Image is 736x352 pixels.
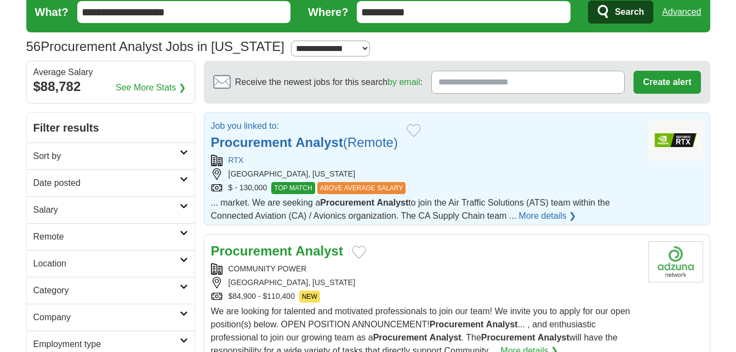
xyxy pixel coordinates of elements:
[27,113,195,143] h2: Filter results
[235,76,423,89] span: Receive the newest jobs for this search :
[308,4,348,20] label: Where?
[615,1,644,23] span: Search
[299,291,320,303] span: NEW
[271,182,315,194] span: TOP MATCH
[317,182,406,194] span: ABOVE AVERAGE SALARY
[229,156,244,164] a: RTX
[33,68,188,77] div: Average Salary
[486,320,518,329] strong: Analyst
[27,250,195,277] a: Location
[648,120,703,161] img: RTX logo
[387,77,420,87] a: by email
[588,1,653,24] button: Search
[33,338,180,351] h2: Employment type
[295,135,343,150] strong: Analyst
[33,203,180,217] h2: Salary
[33,284,180,297] h2: Category
[211,243,292,258] strong: Procurement
[211,291,640,303] div: $84,900 - $110,400
[407,124,421,137] button: Add to favorite jobs
[211,243,343,258] a: Procurement Analyst
[320,198,374,207] strong: Procurement
[373,333,427,342] strong: Procurement
[33,177,180,190] h2: Date posted
[33,230,180,243] h2: Remote
[430,333,461,342] strong: Analyst
[33,257,180,270] h2: Location
[211,120,398,133] p: Job you linked to:
[27,223,195,250] a: Remote
[538,333,569,342] strong: Analyst
[211,198,610,220] span: ... market. We are seeking a to join the Air Traffic Solutions (ATS) team within the Connected Av...
[33,311,180,324] h2: Company
[211,168,640,180] div: [GEOGRAPHIC_DATA], [US_STATE]
[27,277,195,304] a: Category
[662,1,701,23] a: Advanced
[211,182,640,194] div: $ - 130,000
[634,71,700,94] button: Create alert
[33,77,188,96] div: $88,782
[27,169,195,196] a: Date posted
[211,277,640,288] div: [GEOGRAPHIC_DATA], [US_STATE]
[26,39,284,54] h1: Procurement Analyst Jobs in [US_STATE]
[27,304,195,331] a: Company
[35,4,69,20] label: What?
[648,241,703,282] img: Company logo
[211,263,640,275] div: COMMUNITY POWER
[376,198,408,207] strong: Analyst
[519,209,577,223] a: More details ❯
[211,135,398,150] a: Procurement Analyst(Remote)
[33,150,180,163] h2: Sort by
[481,333,535,342] strong: Procurement
[116,81,186,94] a: See More Stats ❯
[27,196,195,223] a: Salary
[352,246,366,259] button: Add to favorite jobs
[295,243,343,258] strong: Analyst
[211,135,292,150] strong: Procurement
[430,320,484,329] strong: Procurement
[27,143,195,169] a: Sort by
[26,37,41,56] span: 56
